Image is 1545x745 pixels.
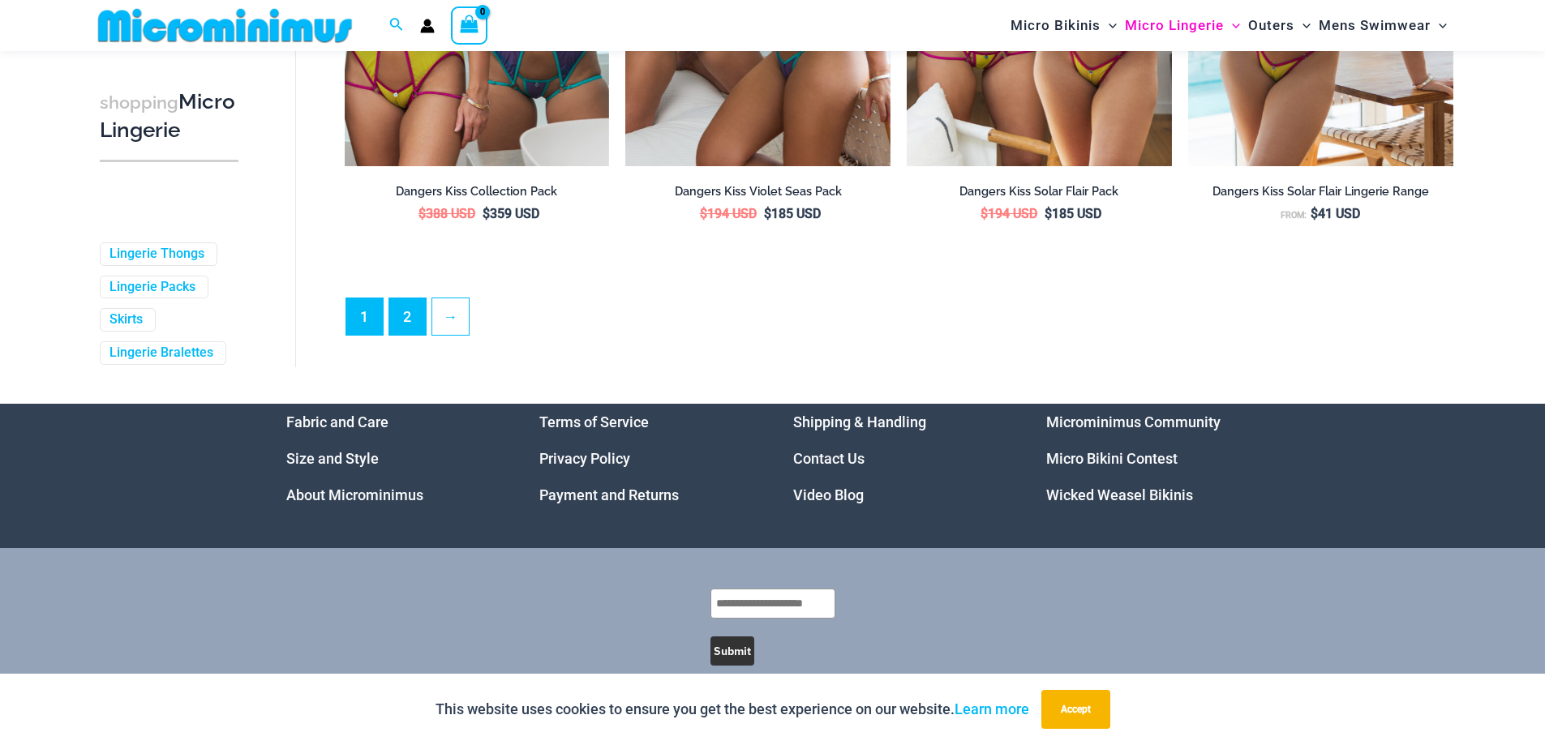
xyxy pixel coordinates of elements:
[539,413,649,430] a: Terms of Service
[539,486,679,503] a: Payment and Returns
[286,404,500,513] aside: Footer Widget 1
[420,19,435,33] a: Account icon link
[981,206,988,221] span: $
[700,206,707,221] span: $
[286,486,423,503] a: About Microminimus
[345,184,610,199] h2: Dangers Kiss Collection Pack
[1046,450,1178,467] a: Micro Bikini Contest
[955,700,1029,717] a: Learn more
[418,206,475,221] bdi: 388 USD
[451,6,488,44] a: View Shopping Cart, empty
[793,404,1006,513] aside: Footer Widget 3
[625,184,891,199] h2: Dangers Kiss Violet Seas Pack
[793,486,864,503] a: Video Blog
[1188,184,1453,205] a: Dangers Kiss Solar Flair Lingerie Range
[793,450,865,467] a: Contact Us
[1294,5,1311,46] span: Menu Toggle
[1311,206,1318,221] span: $
[1244,5,1315,46] a: OutersMenu ToggleMenu Toggle
[1315,5,1451,46] a: Mens SwimwearMenu ToggleMenu Toggle
[109,279,195,296] a: Lingerie Packs
[1121,5,1244,46] a: Micro LingerieMenu ToggleMenu Toggle
[539,404,753,513] nav: Menu
[1011,5,1101,46] span: Micro Bikinis
[1188,184,1453,199] h2: Dangers Kiss Solar Flair Lingerie Range
[389,15,404,36] a: Search icon link
[109,345,213,362] a: Lingerie Bralettes
[286,404,500,513] nav: Menu
[1041,690,1110,729] button: Accept
[100,88,238,144] h3: Micro Lingerie
[100,92,178,113] span: shopping
[1046,486,1193,503] a: Wicked Weasel Bikinis
[793,413,926,430] a: Shipping & Handling
[1046,404,1260,513] nav: Menu
[418,206,426,221] span: $
[907,184,1172,199] h2: Dangers Kiss Solar Flair Pack
[389,298,426,335] a: Page 2
[1101,5,1117,46] span: Menu Toggle
[1046,413,1221,430] a: Microminimus Community
[1125,5,1224,46] span: Micro Lingerie
[109,246,204,263] a: Lingerie Thongs
[483,206,539,221] bdi: 359 USD
[432,298,469,335] a: →
[539,404,753,513] aside: Footer Widget 2
[981,206,1037,221] bdi: 194 USD
[286,450,379,467] a: Size and Style
[1224,5,1240,46] span: Menu Toggle
[1248,5,1294,46] span: Outers
[1045,206,1052,221] span: $
[764,206,821,221] bdi: 185 USD
[907,184,1172,205] a: Dangers Kiss Solar Flair Pack
[1281,210,1307,221] span: From:
[436,697,1029,721] p: This website uses cookies to ensure you get the best experience on our website.
[109,311,143,328] a: Skirts
[345,184,610,205] a: Dangers Kiss Collection Pack
[539,450,630,467] a: Privacy Policy
[700,206,757,221] bdi: 194 USD
[346,298,383,335] span: Page 1
[1319,5,1431,46] span: Mens Swimwear
[1431,5,1447,46] span: Menu Toggle
[1004,2,1454,49] nav: Site Navigation
[1311,206,1360,221] bdi: 41 USD
[286,413,388,430] a: Fabric and Care
[793,404,1006,513] nav: Menu
[1045,206,1101,221] bdi: 185 USD
[483,206,490,221] span: $
[1006,5,1121,46] a: Micro BikinisMenu ToggleMenu Toggle
[625,184,891,205] a: Dangers Kiss Violet Seas Pack
[710,636,754,666] button: Submit
[345,298,1453,345] nav: Product Pagination
[764,206,771,221] span: $
[1046,404,1260,513] aside: Footer Widget 4
[92,7,358,44] img: MM SHOP LOGO FLAT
